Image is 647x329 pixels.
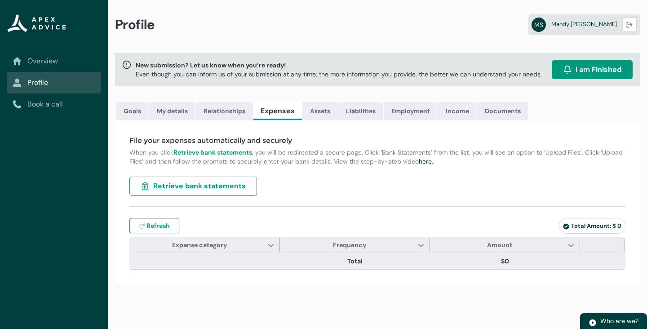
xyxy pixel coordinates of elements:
[622,18,637,32] button: Logout
[146,221,170,230] span: Refresh
[116,102,149,120] a: Goals
[7,50,101,115] nav: Sub page
[532,18,546,32] abbr: MS
[13,99,95,110] a: Book a call
[149,102,195,120] a: My details
[129,135,625,146] h4: File your expenses automatically and securely
[173,148,252,156] strong: Retrieve bank statements
[552,60,633,79] button: I am Finished
[129,177,257,196] button: Retrieve bank statements
[338,102,383,120] a: Liabilities
[129,218,179,233] button: Refresh
[559,218,625,234] lightning-badge: Total Amount
[7,14,66,32] img: Apex Advice Group
[438,102,477,120] a: Income
[419,157,433,165] a: here.
[13,77,95,88] a: Profile
[384,102,438,120] a: Employment
[153,181,246,191] span: Retrieve bank statements
[600,317,638,325] span: Who are we?
[13,56,95,67] a: Overview
[196,102,253,120] a: Relationships
[589,319,597,327] img: play.svg
[141,182,150,191] img: landmark.svg
[501,257,509,265] lightning-formatted-number: $0
[563,222,621,230] span: Total Amount: $ 0
[477,102,528,120] a: Documents
[253,102,302,120] a: Expenses
[129,148,625,166] p: When you click , you will be redirected a secure page. Click ‘Bank Statements’ from the list, you...
[551,20,617,28] span: Mandy [PERSON_NAME]
[136,61,542,70] span: New submission? Let us know when you’re ready!
[115,16,155,33] span: Profile
[576,64,621,75] span: I am Finished
[302,102,338,120] a: Assets
[347,257,363,265] lightning-base-formatted-text: Total
[528,14,640,35] a: MSMandy [PERSON_NAME]
[136,70,542,79] p: Even though you can inform us of your submission at any time, the more information you provide, t...
[563,65,572,74] img: alarm.svg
